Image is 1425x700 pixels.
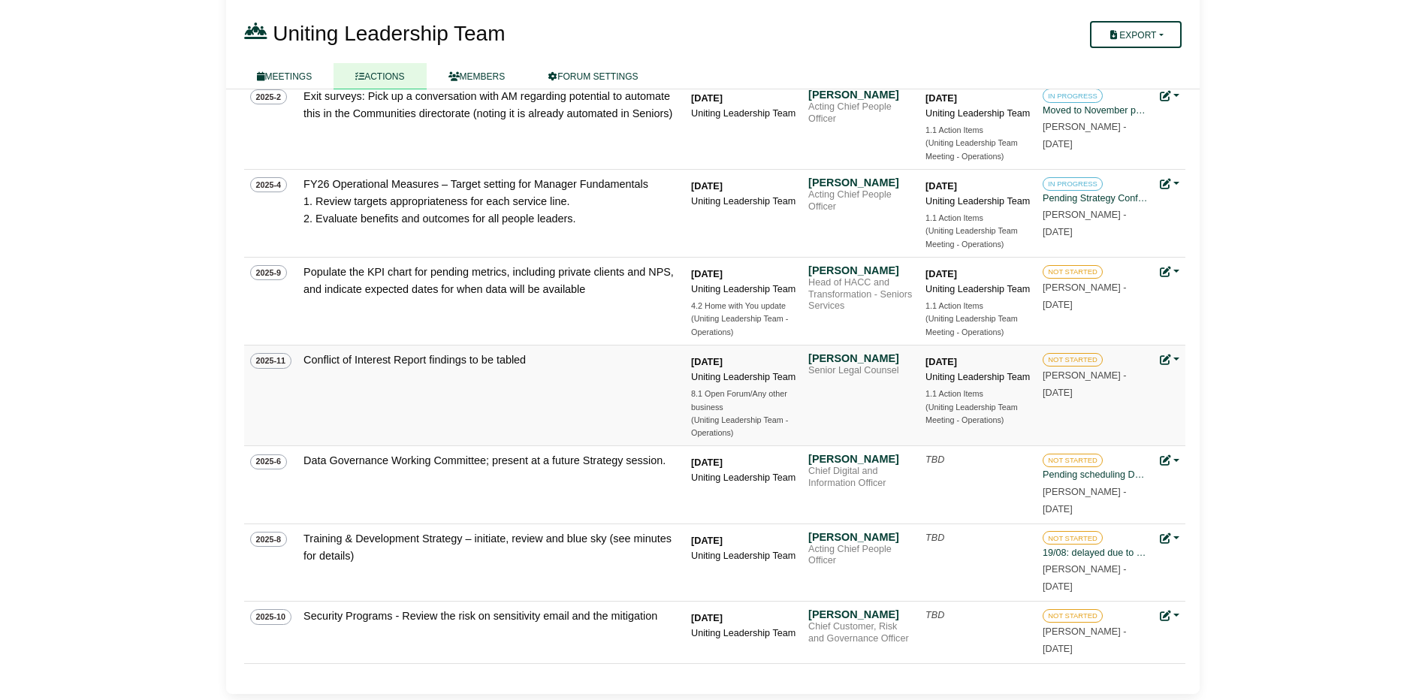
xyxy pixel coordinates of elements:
div: 19/08: delayed due to myPath resourcing. [1043,545,1148,560]
span: NOT STARTED [1043,454,1103,467]
div: Acting Chief People Officer [808,189,913,213]
div: Exit surveys: Pick up a conversation with AM regarding potential to automate this in the Communit... [303,88,679,122]
a: 8.1 Open Forum/Any other business (Uniting Leadership Team - Operations) [691,388,796,439]
div: [DATE] [691,355,796,370]
span: NOT STARTED [1043,531,1103,545]
div: 1.1 Action Items [925,388,1031,400]
div: Uniting Leadership Team [691,548,796,563]
a: FORUM SETTINGS [527,63,660,89]
a: [PERSON_NAME] Acting Chief People Officer [808,88,913,125]
span: NOT STARTED [1043,265,1103,279]
div: (Uniting Leadership Team - Operations) [691,312,796,339]
div: [PERSON_NAME] [808,530,913,544]
span: NOT STARTED [1043,609,1103,623]
span: 2025-9 [250,265,288,280]
div: [PERSON_NAME] [808,264,913,277]
div: [PERSON_NAME] [808,352,913,365]
span: [DATE] [1043,504,1073,514]
div: Conflict of Interest Report findings to be tabled [303,352,679,369]
div: [DATE] [925,355,1031,370]
a: MEETINGS [235,63,334,89]
div: Pending Strategy Confirmation [1043,191,1148,206]
a: [PERSON_NAME] Head of HACC and Transformation - Seniors Services [808,264,913,312]
div: Uniting Leadership Team [691,194,796,209]
a: 1.1 Action Items (Uniting Leadership Team Meeting - Operations) [925,300,1031,339]
div: [DATE] [691,455,796,470]
button: Export [1090,21,1181,48]
span: [DATE] [1043,581,1073,592]
div: [DATE] [925,91,1031,106]
div: Uniting Leadership Team [925,282,1031,297]
div: Pending scheduling Data Governance Frame session with ULT [1043,467,1148,482]
span: 2025-6 [250,454,288,469]
div: [DATE] [691,611,796,626]
div: Acting Chief People Officer [808,544,913,567]
div: TBD [925,530,1031,545]
div: [DATE] [925,179,1031,194]
span: Uniting Leadership Team [273,22,505,45]
small: [PERSON_NAME] - [1043,282,1126,310]
a: ACTIONS [334,63,426,89]
a: NOT STARTED [PERSON_NAME] -[DATE] [1043,352,1148,398]
div: Uniting Leadership Team [925,106,1031,121]
small: [PERSON_NAME] - [1043,564,1126,592]
a: NOT STARTED [PERSON_NAME] -[DATE] [1043,608,1148,654]
div: [PERSON_NAME] [808,452,913,466]
span: IN PROGRESS [1043,177,1103,191]
span: IN PROGRESS [1043,89,1103,102]
div: FY26 Operational Measures – Target setting for Manager Fundamentals 1. Review targets appropriate... [303,176,679,228]
div: Senior Legal Counsel [808,365,913,377]
div: Data Governance Working Committee; present at a future Strategy session. [303,452,679,469]
div: Uniting Leadership Team [691,282,796,297]
div: (Uniting Leadership Team Meeting - Operations) [925,312,1031,339]
div: [PERSON_NAME] [808,608,913,621]
div: Uniting Leadership Team [691,626,796,641]
a: [PERSON_NAME] Chief Customer, Risk and Governance Officer [808,608,913,644]
span: 2025-4 [250,177,288,192]
div: 1.1 Action Items [925,300,1031,312]
div: (Uniting Leadership Team Meeting - Operations) [925,225,1031,251]
div: Uniting Leadership Team [925,194,1031,209]
div: Chief Digital and Information Officer [808,466,913,489]
span: 2025-8 [250,532,288,547]
div: Chief Customer, Risk and Governance Officer [808,621,913,644]
div: [DATE] [691,179,796,194]
div: [PERSON_NAME] [808,176,913,189]
div: Security Programs - Review the risk on sensitivity email and the mitigation [303,608,679,625]
a: [PERSON_NAME] Acting Chief People Officer [808,176,913,213]
div: 1.1 Action Items [925,212,1031,225]
span: 2025-10 [250,609,292,624]
div: 1.1 Action Items [925,124,1031,137]
small: [PERSON_NAME] - [1043,122,1126,149]
div: 8.1 Open Forum/Any other business [691,388,796,414]
div: [DATE] [691,91,796,106]
small: [PERSON_NAME] - [1043,370,1126,398]
div: Uniting Leadership Team [691,370,796,385]
small: [PERSON_NAME] - [1043,626,1126,654]
small: [PERSON_NAME] - [1043,210,1126,237]
a: 1.1 Action Items (Uniting Leadership Team Meeting - Operations) [925,212,1031,251]
a: MEMBERS [427,63,527,89]
span: [DATE] [1043,644,1073,654]
div: (Uniting Leadership Team Meeting - Operations) [925,137,1031,163]
div: TBD [925,608,1031,623]
div: [DATE] [691,267,796,282]
div: (Uniting Leadership Team Meeting - Operations) [925,401,1031,427]
div: (Uniting Leadership Team - Operations) [691,414,796,440]
a: IN PROGRESS Pending Strategy Confirmation [PERSON_NAME] -[DATE] [1043,176,1148,237]
a: NOT STARTED 19/08: delayed due to myPath resourcing. [PERSON_NAME] -[DATE] [1043,530,1148,592]
div: Moved to November pending additional details [1043,103,1148,118]
div: [PERSON_NAME] [808,88,913,101]
a: 1.1 Action Items (Uniting Leadership Team Meeting - Operations) [925,388,1031,427]
div: Uniting Leadership Team [925,370,1031,385]
span: NOT STARTED [1043,353,1103,367]
div: Acting Chief People Officer [808,101,913,125]
div: Uniting Leadership Team [691,470,796,485]
span: 2025-11 [250,353,292,368]
span: 2025-2 [250,89,288,104]
a: NOT STARTED [PERSON_NAME] -[DATE] [1043,264,1148,310]
div: 4.2 Home with You update [691,300,796,312]
div: [DATE] [925,267,1031,282]
a: NOT STARTED Pending scheduling Data Governance Frame session with ULT [PERSON_NAME] -[DATE] [1043,452,1148,514]
a: 4.2 Home with You update (Uniting Leadership Team - Operations) [691,300,796,339]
